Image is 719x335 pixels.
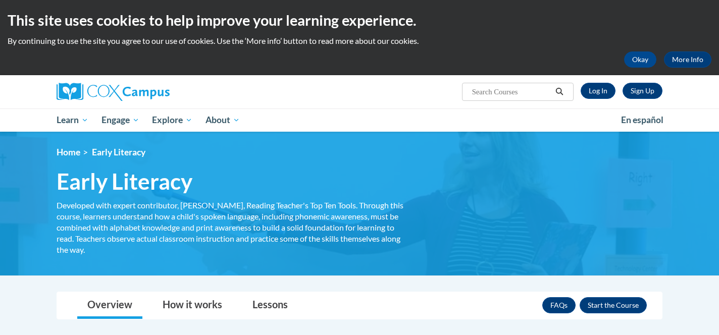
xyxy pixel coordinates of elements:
[57,147,80,157] a: Home
[664,51,711,68] a: More Info
[57,83,170,101] img: Cox Campus
[8,35,711,46] p: By continuing to use the site you agree to our use of cookies. Use the ‘More info’ button to read...
[8,10,711,30] h2: This site uses cookies to help improve your learning experience.
[199,108,246,132] a: About
[57,114,88,126] span: Learn
[552,86,567,98] button: Search
[152,292,232,319] a: How it works
[581,83,615,99] a: Log In
[623,83,662,99] a: Register
[95,108,146,132] a: Engage
[624,51,656,68] button: Okay
[542,297,576,313] a: FAQs
[57,168,192,195] span: Early Literacy
[145,108,199,132] a: Explore
[101,114,139,126] span: Engage
[242,292,298,319] a: Lessons
[41,108,678,132] div: Main menu
[57,83,248,101] a: Cox Campus
[206,114,240,126] span: About
[580,297,647,313] button: Enroll
[92,147,145,157] span: Early Literacy
[621,115,663,125] span: En español
[471,86,552,98] input: Search Courses
[152,114,192,126] span: Explore
[57,200,405,255] div: Developed with expert contributor, [PERSON_NAME], Reading Teacher's Top Ten Tools. Through this c...
[77,292,142,319] a: Overview
[50,108,95,132] a: Learn
[614,109,670,131] a: En español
